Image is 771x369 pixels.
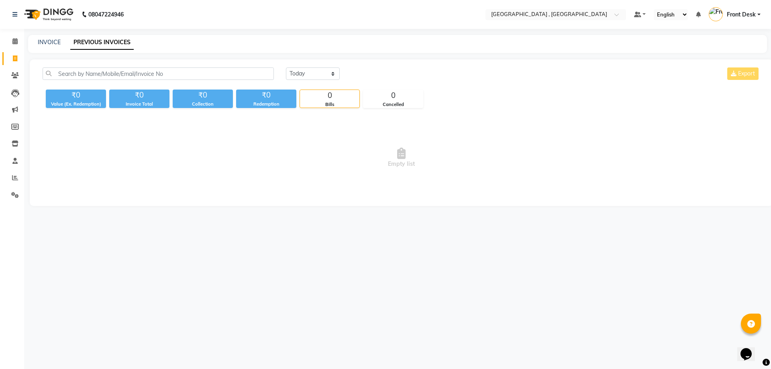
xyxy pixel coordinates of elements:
div: Cancelled [363,101,423,108]
a: INVOICE [38,39,61,46]
div: Bills [300,101,359,108]
div: ₹0 [236,90,296,101]
div: ₹0 [173,90,233,101]
span: Front Desk [727,10,756,19]
a: PREVIOUS INVOICES [70,35,134,50]
div: ₹0 [46,90,106,101]
div: 0 [363,90,423,101]
div: Collection [173,101,233,108]
div: Invoice Total [109,101,169,108]
div: 0 [300,90,359,101]
img: logo [20,3,75,26]
input: Search by Name/Mobile/Email/Invoice No [43,67,274,80]
div: Value (Ex. Redemption) [46,101,106,108]
div: ₹0 [109,90,169,101]
img: Front Desk [709,7,723,21]
b: 08047224946 [88,3,124,26]
div: Redemption [236,101,296,108]
iframe: chat widget [737,337,763,361]
span: Empty list [43,118,760,198]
